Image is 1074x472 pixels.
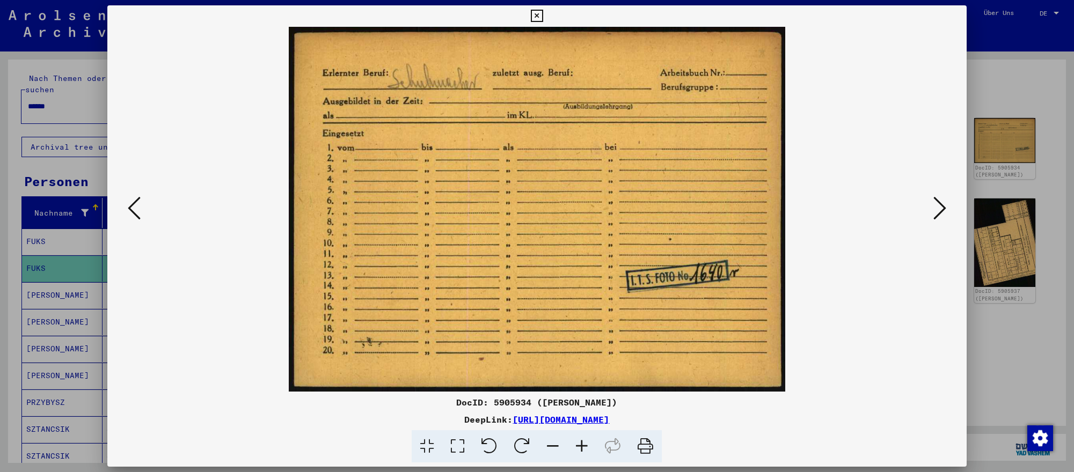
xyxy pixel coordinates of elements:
[144,27,930,392] img: 002.jpg
[513,414,609,425] a: [URL][DOMAIN_NAME]
[107,396,967,409] div: DocID: 5905934 ([PERSON_NAME])
[107,413,967,426] div: DeepLink:
[1027,425,1053,451] img: Zustimmung ändern
[1027,425,1053,451] div: Zustimmung ändern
